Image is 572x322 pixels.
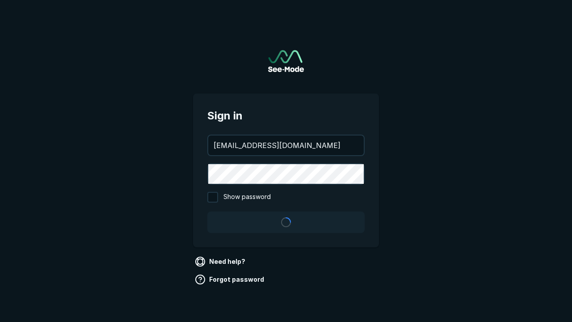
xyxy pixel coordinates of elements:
input: your@email.com [208,136,364,155]
a: Go to sign in [268,50,304,72]
img: See-Mode Logo [268,50,304,72]
a: Forgot password [193,272,268,287]
a: Need help? [193,254,249,269]
span: Show password [223,192,271,203]
span: Sign in [207,108,365,124]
